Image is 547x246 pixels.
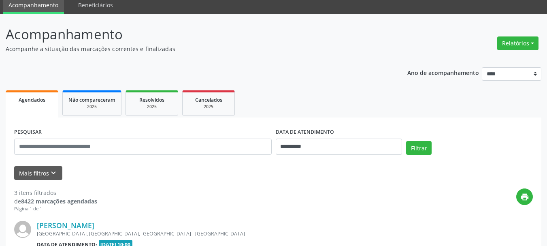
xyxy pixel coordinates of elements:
i: print [520,193,529,201]
div: 2025 [132,104,172,110]
p: Ano de acompanhamento [407,67,479,77]
p: Acompanhamento [6,24,381,45]
label: PESQUISAR [14,126,42,139]
button: print [516,188,533,205]
p: Acompanhe a situação das marcações correntes e finalizadas [6,45,381,53]
button: Filtrar [406,141,432,155]
div: 2025 [188,104,229,110]
button: Mais filtroskeyboard_arrow_down [14,166,62,180]
a: [PERSON_NAME] [37,221,94,230]
span: Cancelados [195,96,222,103]
div: Página 1 de 1 [14,205,97,212]
img: img [14,221,31,238]
label: DATA DE ATENDIMENTO [276,126,334,139]
strong: 8422 marcações agendadas [21,197,97,205]
div: 2025 [68,104,115,110]
i: keyboard_arrow_down [49,169,58,178]
span: Agendados [19,96,45,103]
div: de [14,197,97,205]
span: Resolvidos [139,96,164,103]
span: Não compareceram [68,96,115,103]
div: 3 itens filtrados [14,188,97,197]
div: [GEOGRAPHIC_DATA], [GEOGRAPHIC_DATA], [GEOGRAPHIC_DATA] - [GEOGRAPHIC_DATA] [37,230,411,237]
button: Relatórios [497,36,538,50]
